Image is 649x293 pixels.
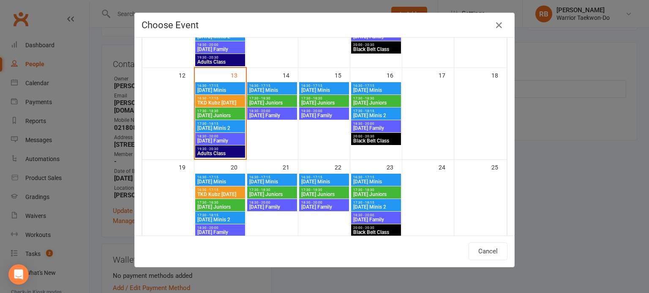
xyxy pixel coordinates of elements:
[197,56,243,59] span: 19:30 - 20:30
[387,68,402,82] div: 16
[301,179,347,184] span: [DATE] Minis
[197,204,243,210] span: [DATE] Juniors
[249,204,295,210] span: [DATE] Family
[197,213,243,217] span: 17:30 - 18:15
[197,230,243,235] span: [DATE] Family
[197,43,243,47] span: 18:30 - 20:00
[249,113,295,118] span: [DATE] Family
[353,204,399,210] span: [DATE] Minis 2
[353,126,399,131] span: [DATE] Family
[231,68,246,82] div: 13
[301,88,347,93] span: [DATE] Minis
[197,134,243,138] span: 18:30 - 20:00
[197,97,243,100] span: 16:30 - 17:15
[301,188,347,192] span: 17:30 - 18:30
[249,97,295,100] span: 17:30 - 18:30
[492,19,506,32] button: Close
[249,201,295,204] span: 18:30 - 20:00
[197,188,243,192] span: 16:30 - 17:15
[249,88,295,93] span: [DATE] Minis
[469,242,507,260] button: Cancel
[249,188,295,192] span: 17:30 - 18:30
[231,160,246,174] div: 20
[197,34,243,39] span: [DATE] Minis 2
[249,175,295,179] span: 16:30 - 17:15
[142,20,507,30] h4: Choose Event
[301,204,347,210] span: [DATE] Family
[353,43,399,47] span: 20:00 - 20:30
[179,160,194,174] div: 19
[249,109,295,113] span: 18:30 - 20:00
[353,97,399,100] span: 17:30 - 18:30
[353,192,399,197] span: [DATE] Juniors
[197,109,243,113] span: 17:30 - 18:30
[197,126,243,131] span: [DATE] Minis 2
[249,100,295,105] span: [DATE] Juniors
[353,188,399,192] span: 17:30 - 18:30
[197,175,243,179] span: 16:30 - 17:15
[335,160,350,174] div: 22
[353,109,399,113] span: 17:30 - 18:15
[301,109,347,113] span: 18:30 - 20:00
[353,230,399,235] span: Black Belt Class
[197,47,243,52] span: [DATE] Family
[197,100,243,105] span: TKD Kubz [DATE]
[353,113,399,118] span: [DATE] Minis 2
[179,68,194,82] div: 12
[197,226,243,230] span: 18:30 - 20:00
[301,201,347,204] span: 18:30 - 20:00
[283,160,298,174] div: 21
[491,160,507,174] div: 25
[197,84,243,88] span: 16:30 - 17:15
[387,160,402,174] div: 23
[353,88,399,93] span: [DATE] Minis
[197,88,243,93] span: [DATE] Minis
[353,100,399,105] span: [DATE] Juniors
[8,264,29,285] div: Open Intercom Messenger
[197,138,243,143] span: [DATE] Family
[301,175,347,179] span: 16:30 - 17:15
[353,134,399,138] span: 20:00 - 20:30
[197,113,243,118] span: [DATE] Juniors
[197,122,243,126] span: 17:30 - 18:15
[353,175,399,179] span: 16:30 - 17:15
[197,147,243,151] span: 19:30 - 20:30
[301,100,347,105] span: [DATE] Juniors
[301,113,347,118] span: [DATE] Family
[353,201,399,204] span: 17:30 - 18:15
[353,226,399,230] span: 20:00 - 20:30
[353,47,399,52] span: Black Belt Class
[353,122,399,126] span: 18:30 - 20:00
[353,213,399,217] span: 18:30 - 20:00
[301,84,347,88] span: 16:30 - 17:15
[353,84,399,88] span: 16:30 - 17:15
[439,160,454,174] div: 24
[249,192,295,197] span: [DATE] Juniors
[197,179,243,184] span: [DATE] Minis
[197,151,243,156] span: Adults Class
[249,84,295,88] span: 16:30 - 17:15
[353,179,399,184] span: [DATE] Minis
[491,68,507,82] div: 18
[301,192,347,197] span: [DATE] Juniors
[335,68,350,82] div: 15
[249,179,295,184] span: [DATE] Minis
[353,217,399,222] span: [DATE] Family
[197,192,243,197] span: TKD Kubz [DATE]
[283,68,298,82] div: 14
[301,97,347,100] span: 17:30 - 18:30
[353,138,399,143] span: Black Belt Class
[353,34,399,39] span: [DATE] Family
[197,201,243,204] span: 17:30 - 18:30
[197,217,243,222] span: [DATE] Minis 2
[439,68,454,82] div: 17
[197,59,243,65] span: Adults Class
